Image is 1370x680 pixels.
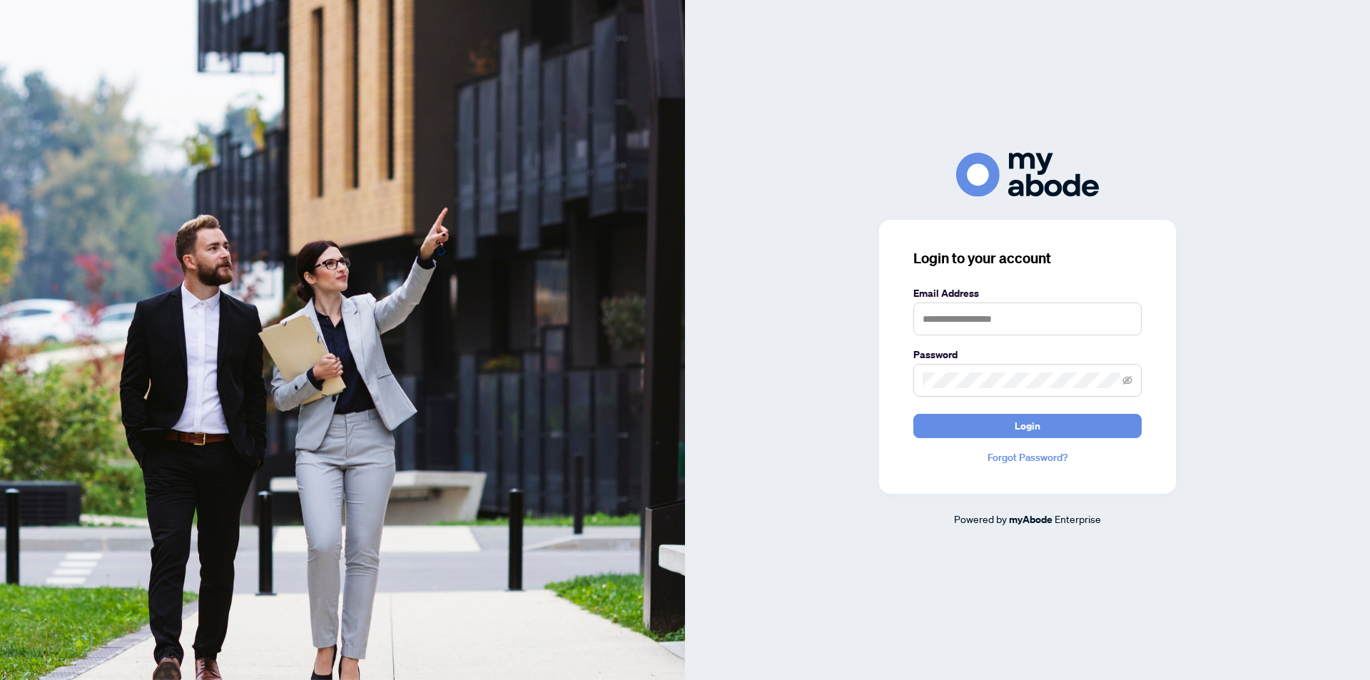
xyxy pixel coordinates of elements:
span: eye-invisible [1122,375,1132,385]
img: ma-logo [956,153,1099,196]
a: myAbode [1009,512,1052,527]
span: Powered by [954,512,1007,525]
label: Password [913,347,1142,362]
span: Login [1015,415,1040,437]
a: Forgot Password? [913,450,1142,465]
h3: Login to your account [913,248,1142,268]
span: Enterprise [1055,512,1101,525]
label: Email Address [913,285,1142,301]
button: Login [913,414,1142,438]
